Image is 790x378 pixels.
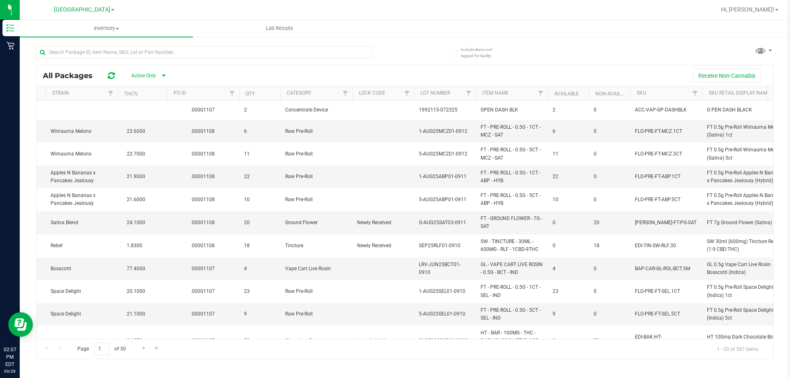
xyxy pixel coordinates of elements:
[554,91,579,97] a: Available
[635,333,697,349] span: EDI-BAK-HT-[PERSON_NAME]
[357,242,409,250] span: Newly Received
[51,288,113,295] span: Space Delight
[553,265,584,273] span: 4
[51,128,113,135] span: Wimauma Melons
[123,194,149,206] span: 21.6000
[123,171,149,183] span: 21.9000
[594,173,625,181] span: 0
[553,128,584,135] span: 6
[553,242,584,250] span: 0
[709,90,770,96] a: Sku Retail Display Name
[4,368,16,374] p: 09/28
[285,106,347,114] span: Concentrate Device
[174,90,186,96] a: PO ID
[192,243,215,248] a: 00001108
[635,219,697,227] span: [PERSON_NAME]-FT-PG-SAT
[721,6,774,13] span: Hi, [PERSON_NAME]!
[481,169,543,185] span: FT - PRE-ROLL - 0.5G - 1CT - ABP - HYB
[707,123,788,139] span: FT 0.5g Pre-Roll Wimauma Melons (Sativa) 1ct
[123,125,149,137] span: 23.6000
[419,173,471,181] span: 1-AUG25ABP01-0911
[285,128,347,135] span: Raw Pre-Roll
[4,346,16,368] p: 02:07 PM EDT
[594,310,625,318] span: 0
[244,150,275,158] span: 11
[8,312,33,337] iframe: Resource center
[707,169,788,185] span: FT 0.5g Pre-Roll Apples N Bananas x Pancakes Jealousy (Hybrid) 1ct
[635,288,697,295] span: FLO-PRE-FT-SEL.1CT
[94,343,109,355] input: 1
[482,90,509,96] a: Item Name
[419,196,471,204] span: 5-AUG25ABP01-0911
[534,86,548,100] a: Filter
[192,174,215,179] a: 00001108
[553,106,584,114] span: 2
[51,192,113,207] span: Apples N Bananas x Pancakes Jealousy
[688,86,702,100] a: Filter
[481,261,543,276] span: GL - VAPE CART LIVE ROSIN - 0.5G - BCT - IND
[707,238,788,253] span: SW 30ml (600mg) Tincture Relief (1:9 CBD:THC)
[553,337,584,345] span: 0
[635,242,697,250] span: EDI-TIN-SW-RLF.30
[192,128,215,134] a: 00001108
[419,150,471,158] span: 5-AUG25MCZ01-0912
[285,337,347,345] span: Chocolate Bar
[51,265,113,273] span: Bosscotti
[192,220,215,225] a: 00001108
[192,266,215,271] a: 00001107
[481,306,543,322] span: FT - PRE-ROLL - 0.5G - 5CT - SEL - IND
[481,192,543,207] span: FT - PRE-ROLL - 0.5G - 5CT - ABP - HYB
[553,288,584,295] span: 23
[54,6,110,13] span: [GEOGRAPHIC_DATA]
[244,219,275,227] span: 20
[635,196,697,204] span: FLO-PRE-FT-ABP.5CT
[594,106,625,114] span: 0
[43,71,101,80] span: All Packages
[635,265,697,273] span: BAP-CAR-GL-ROL-BCT.5M
[707,106,788,114] span: G PEN DASH BLACK
[285,242,347,250] span: Tincture
[594,242,625,250] span: 18
[192,311,215,317] a: 00001107
[70,343,132,355] span: Page of 30
[246,91,255,97] a: Qty
[419,219,471,227] span: G-AUG25SAT03-0911
[285,310,347,318] span: Raw Pre-Roll
[594,219,625,227] span: 20
[637,90,646,96] a: SKU
[192,107,215,113] a: 00001107
[6,42,14,50] inline-svg: Retail
[419,310,471,318] span: 5-AUG25SEL01-0910
[481,215,543,230] span: FT - GROUND FLOWER - 7G - SAT
[285,219,347,227] span: Ground Flower
[244,173,275,181] span: 22
[244,196,275,204] span: 10
[707,192,788,207] span: FT 0.5g Pre-Roll Apples N Bananas x Pancakes Jealousy (Hybrid) 5ct
[339,86,352,100] a: Filter
[421,90,450,96] a: Lot Number
[225,86,239,100] a: Filter
[285,196,347,204] span: Raw Pre-Roll
[707,146,788,162] span: FT 0.5g Pre-Roll Wimauma Melons (Sativa) 5ct
[635,173,697,181] span: FLO-PRE-FT-ABP.1CT
[244,242,275,250] span: 18
[104,86,118,100] a: Filter
[594,150,625,158] span: 0
[707,306,788,322] span: FT 0.5g Pre-Roll Space Delight (Indica) 5ct
[553,310,584,318] span: 9
[244,288,275,295] span: 23
[123,285,149,297] span: 20.1000
[51,169,113,185] span: Apples N Bananas x Pancakes Jealousy
[51,242,113,250] span: Relief
[357,219,409,227] span: Newly Received
[553,150,584,158] span: 11
[707,219,788,227] span: FT 7g Ground Flower (Sativa)
[123,240,146,252] span: 1.8300
[481,146,543,162] span: FT - PRE-ROLL - 0.5G - 5CT - MCZ - SAT
[710,343,765,355] span: 1 - 20 of 587 items
[635,150,697,158] span: FLO-PRE-FT-MCZ.5CT
[124,91,138,97] a: THC%
[419,337,471,345] span: SN250903ODC1-0908
[244,337,275,345] span: 50
[138,343,150,354] a: Go to the next page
